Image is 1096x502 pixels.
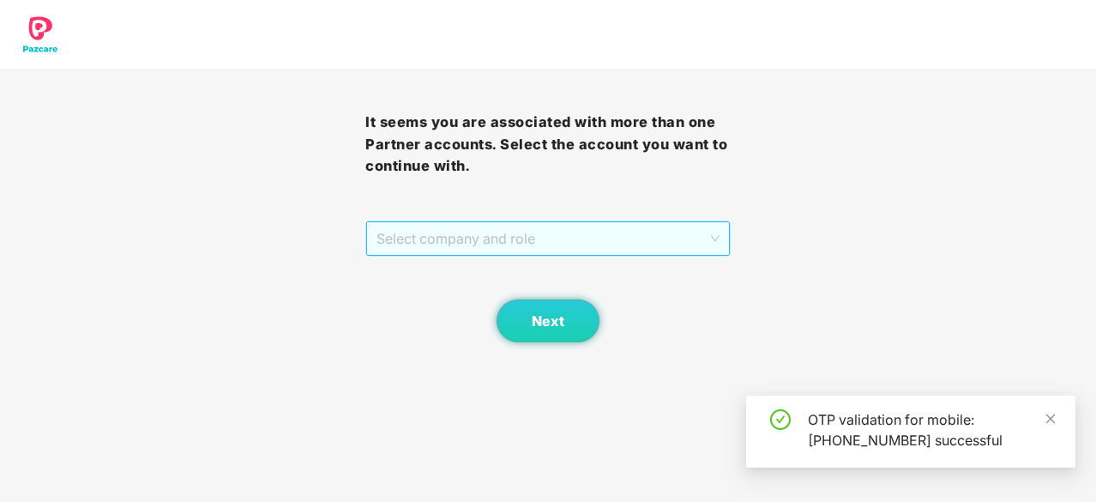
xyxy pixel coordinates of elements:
button: Next [497,299,599,342]
span: close [1045,413,1057,425]
h3: It seems you are associated with more than one Partner accounts. Select the account you want to c... [365,112,731,178]
span: Select company and role [376,222,720,255]
div: OTP validation for mobile: [PHONE_NUMBER] successful [808,409,1055,451]
span: check-circle [770,409,791,430]
span: Next [532,313,564,330]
